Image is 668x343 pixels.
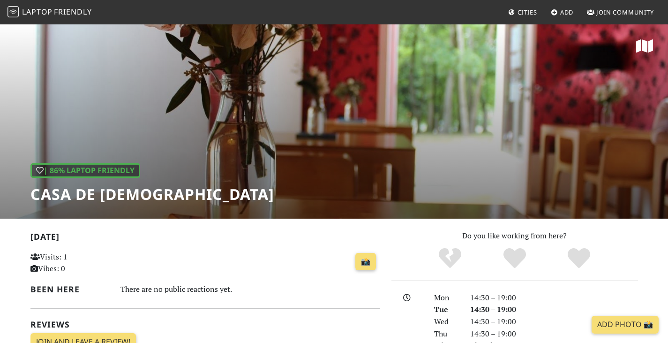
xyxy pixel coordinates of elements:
a: Join Community [583,4,658,21]
div: 14:30 – 19:00 [465,316,644,328]
h2: Been here [30,284,110,294]
span: Add [560,8,574,16]
p: Visits: 1 Vibes: 0 [30,251,140,275]
div: Yes [482,247,547,270]
div: Tue [428,304,464,316]
div: No [418,247,482,270]
div: | 86% Laptop Friendly [30,163,140,178]
div: 14:30 – 19:00 [465,292,644,304]
a: Add [547,4,578,21]
div: Wed [428,316,464,328]
a: LaptopFriendly LaptopFriendly [8,4,92,21]
div: 14:30 – 19:00 [465,304,644,316]
span: Laptop [22,7,53,17]
p: Do you like working from here? [391,230,638,242]
span: Cities [518,8,537,16]
div: 14:30 – 19:00 [465,328,644,340]
div: Mon [428,292,464,304]
span: Friendly [54,7,91,17]
a: Cities [504,4,541,21]
span: Join Community [596,8,654,16]
div: Definitely! [547,247,611,270]
img: LaptopFriendly [8,6,19,17]
h2: Reviews [30,320,380,329]
a: Add Photo 📸 [592,316,659,334]
a: 📸 [355,253,376,271]
div: There are no public reactions yet. [120,282,380,296]
h1: Casa de [DEMOGRAPHIC_DATA] [30,185,274,203]
h2: [DATE] [30,232,380,245]
div: Thu [428,328,464,340]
